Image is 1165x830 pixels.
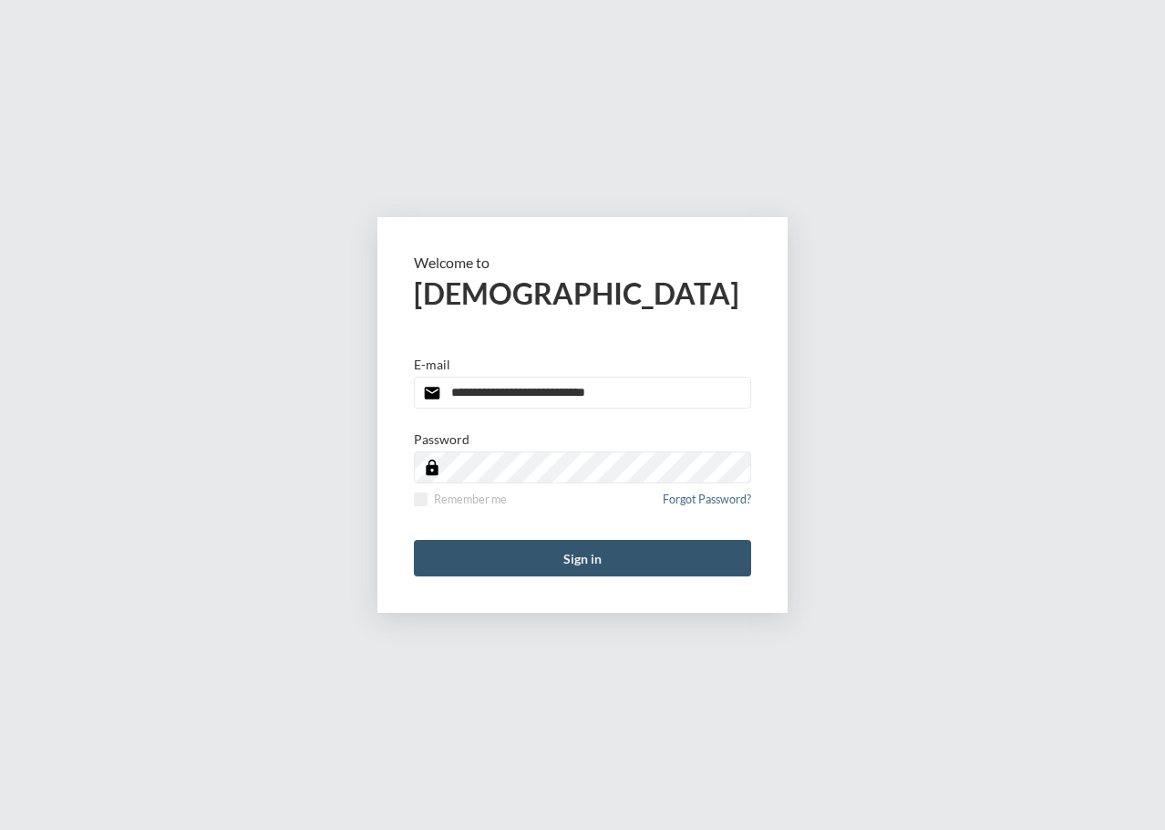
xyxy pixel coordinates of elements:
[414,254,751,271] p: Welcome to
[414,275,751,311] h2: [DEMOGRAPHIC_DATA]
[414,493,507,506] label: Remember me
[414,431,469,447] p: Password
[414,540,751,576] button: Sign in
[663,493,751,517] a: Forgot Password?
[414,357,450,372] p: E-mail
